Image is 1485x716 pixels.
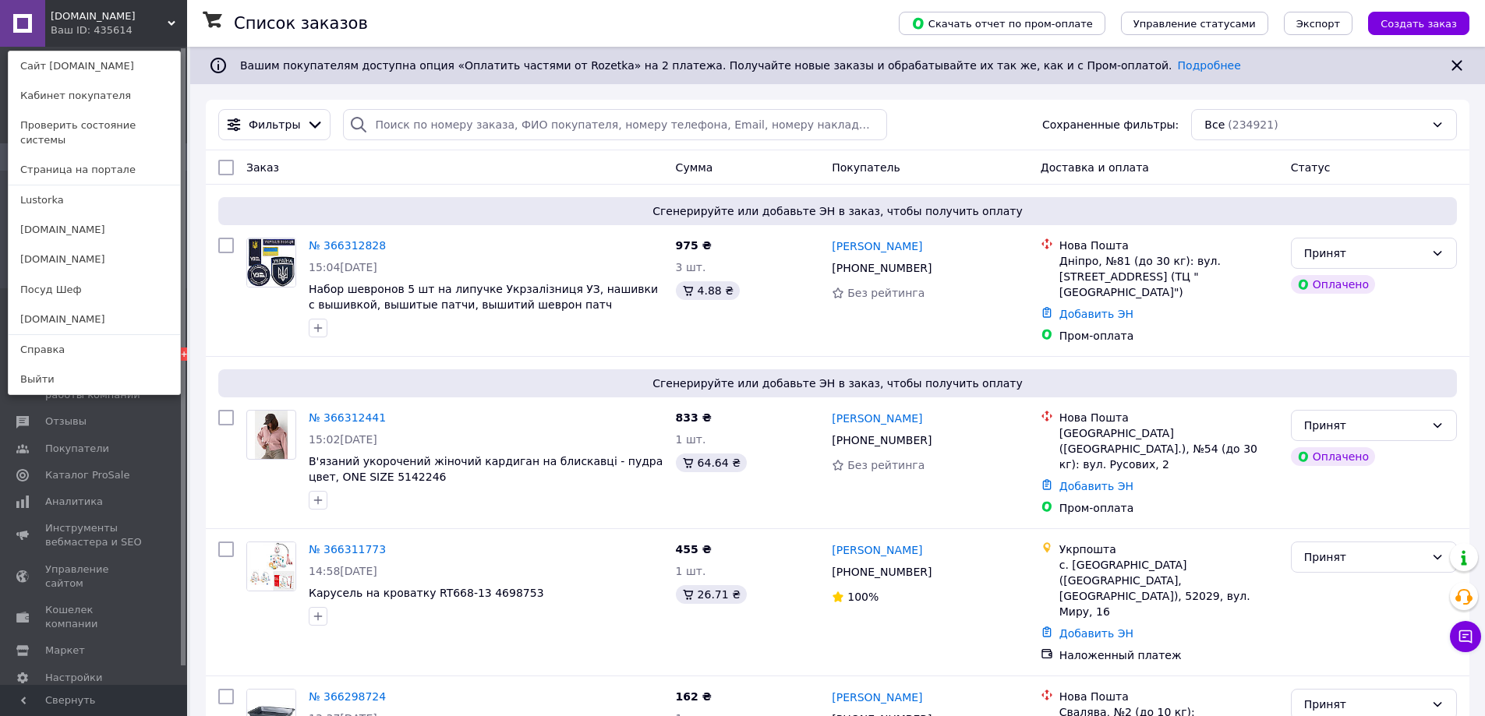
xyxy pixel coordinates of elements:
[676,411,712,424] span: 833 ₴
[676,543,712,556] span: 455 ₴
[45,644,85,658] span: Маркет
[343,109,886,140] input: Поиск по номеру заказа, ФИО покупателя, номеру телефона, Email, номеру накладной
[829,257,935,279] div: [PHONE_NUMBER]
[309,283,658,326] a: Набор шевронов 5 шт на липучке Укрзалізниця УЗ, нашивки с вышивкой, вышитые патчи, вышитий шеврон...
[911,16,1093,30] span: Скачать отчет по пром-оплате
[1059,480,1133,492] a: Добавить ЭН
[829,561,935,583] div: [PHONE_NUMBER]
[1059,253,1278,300] div: Дніпро, №81 (до 30 кг): вул. [STREET_ADDRESS] (ТЦ "[GEOGRAPHIC_DATA]")
[676,239,712,252] span: 975 ₴
[225,203,1451,219] span: Сгенерируйте или добавьте ЭН в заказ, чтобы получить оплату
[1304,696,1425,713] div: Принят
[1178,59,1241,72] a: Подробнее
[45,521,144,549] span: Инструменты вебмастера и SEO
[45,563,144,591] span: Управление сайтом
[1059,557,1278,619] div: с. [GEOGRAPHIC_DATA] ([GEOGRAPHIC_DATA], [GEOGRAPHIC_DATA]), 52029, вул. Миру, 16
[1304,548,1425,566] div: Принят
[249,117,300,132] span: Фильтры
[9,365,180,394] a: Выйти
[309,587,544,599] a: Карусель на кроватку RT668-13 4698753
[676,585,747,604] div: 26.71 ₴
[1059,689,1278,704] div: Нова Пошта
[676,690,712,703] span: 162 ₴
[1059,425,1278,472] div: [GEOGRAPHIC_DATA] ([GEOGRAPHIC_DATA].), №54 (до 30 кг): вул. Русових, 2
[899,12,1105,35] button: Скачать отчет по пром-оплате
[9,51,180,81] a: Сайт [DOMAIN_NAME]
[309,411,386,424] a: № 366312441
[847,591,879,603] span: 100%
[1304,417,1425,434] div: Принят
[1059,647,1278,663] div: Наложенный платеж
[832,690,922,705] a: [PERSON_NAME]
[676,161,713,174] span: Сумма
[1304,245,1425,262] div: Принят
[847,287,925,299] span: Без рейтинга
[45,468,129,482] span: Каталог ProSale
[9,275,180,305] a: Посуд Шеф
[246,238,296,287] a: Фото товару
[246,161,279,174] span: Заказ
[309,690,386,703] a: № 366298724
[1121,12,1268,35] button: Управление статусами
[1059,328,1278,344] div: Пром-оплата
[1352,16,1469,29] a: Создать заказ
[1368,12,1469,35] button: Создать заказ
[9,335,180,365] a: Справка
[246,410,296,460] a: Фото товару
[847,459,925,471] span: Без рейтинга
[832,161,900,174] span: Покупатель
[1204,117,1225,132] span: Все
[1042,117,1179,132] span: Сохраненные фильтры:
[832,238,922,254] a: [PERSON_NAME]
[832,411,922,426] a: [PERSON_NAME]
[45,442,109,456] span: Покупатели
[240,59,1241,72] span: Вашим покупателям доступна опция «Оплатить частями от Rozetka» на 2 платежа. Получайте новые зака...
[1059,238,1278,253] div: Нова Пошта
[255,411,287,459] img: Фото товару
[1450,621,1481,652] button: Чат с покупателем
[9,305,180,334] a: [DOMAIN_NAME]
[676,281,740,300] div: 4.88 ₴
[1059,541,1278,557] div: Укрпошта
[1059,627,1133,640] a: Добавить ЭН
[676,261,706,273] span: 3 шт.
[309,433,377,446] span: 15:02[DATE]
[309,543,386,556] a: № 366311773
[45,671,102,685] span: Настройки
[676,433,706,446] span: 1 шт.
[676,565,706,577] span: 1 шт.
[309,239,386,252] a: № 366312828
[51,9,168,23] span: Shock.org.ua
[1133,18,1256,30] span: Управление статусами
[246,541,296,591] a: Фото товару
[1291,447,1375,466] div: Оплачено
[1291,161,1331,174] span: Статус
[832,542,922,558] a: [PERSON_NAME]
[247,542,295,591] img: Фото товару
[9,215,180,245] a: [DOMAIN_NAME]
[247,238,295,287] img: Фото товару
[1059,308,1133,320] a: Добавить ЭН
[309,455,663,483] a: В'язаний укорочений жіночий кардиган на блискавці - пудра цвет, ONE SIZE 5142246
[45,495,103,509] span: Аналитика
[225,376,1451,391] span: Сгенерируйте или добавьте ЭН в заказ, чтобы получить оплату
[1284,12,1352,35] button: Экспорт
[45,603,144,631] span: Кошелек компании
[309,261,377,273] span: 15:04[DATE]
[51,23,116,37] div: Ваш ID: 435614
[1059,410,1278,425] div: Нова Пошта
[9,155,180,185] a: Страница на портале
[1291,275,1375,294] div: Оплачено
[234,14,368,33] h1: Список заказов
[1059,500,1278,516] div: Пром-оплата
[9,245,180,274] a: [DOMAIN_NAME]
[829,429,935,451] div: [PHONE_NUMBER]
[1296,18,1340,30] span: Экспорт
[9,81,180,111] a: Кабинет покупателя
[1228,118,1278,131] span: (234921)
[45,414,87,429] span: Отзывы
[676,453,747,472] div: 64.64 ₴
